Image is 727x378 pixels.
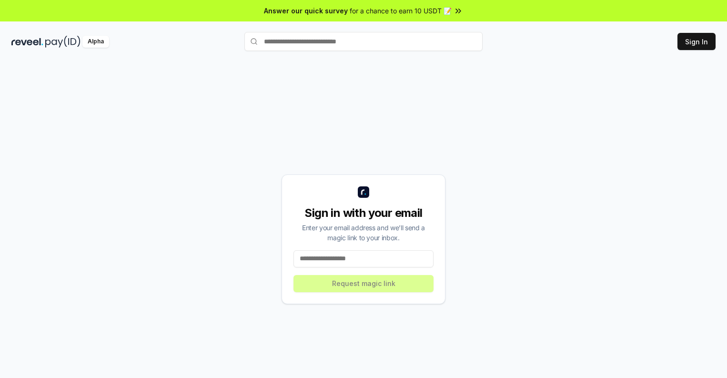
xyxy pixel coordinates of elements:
[350,6,452,16] span: for a chance to earn 10 USDT 📝
[82,36,109,48] div: Alpha
[264,6,348,16] span: Answer our quick survey
[358,186,369,198] img: logo_small
[293,205,434,221] div: Sign in with your email
[293,223,434,243] div: Enter your email address and we’ll send a magic link to your inbox.
[45,36,81,48] img: pay_id
[677,33,716,50] button: Sign In
[11,36,43,48] img: reveel_dark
